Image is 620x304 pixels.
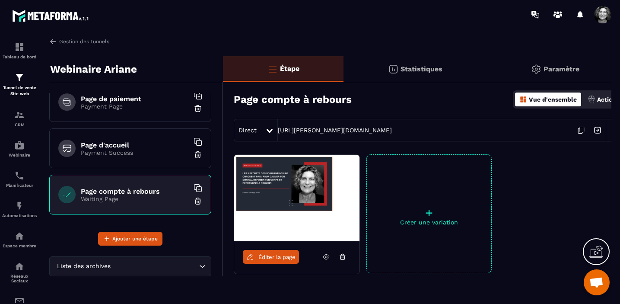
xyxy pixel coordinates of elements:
img: trash [194,197,202,205]
h6: Page compte à rebours [81,187,189,195]
a: Éditer la page [243,250,299,264]
span: Direct [238,127,257,134]
p: Planificateur [2,183,37,188]
img: bars-o.4a397970.svg [267,64,278,74]
img: image [234,155,359,241]
a: formationformationCRM [2,103,37,134]
p: Statistiques [401,65,442,73]
a: formationformationTableau de bord [2,35,37,66]
a: automationsautomationsEspace membre [2,224,37,255]
a: social-networksocial-networkRéseaux Sociaux [2,255,37,290]
img: dashboard-orange.40269519.svg [519,96,527,103]
div: Ouvrir le chat [584,269,610,295]
p: Tableau de bord [2,54,37,59]
span: Ajouter une étape [112,234,158,243]
a: formationformationTunnel de vente Site web [2,66,37,103]
h6: Page de paiement [81,95,189,103]
a: Gestion des tunnels [49,38,109,45]
p: Webinaire Ariane [50,61,137,78]
img: actions.d6e523a2.png [588,96,595,103]
h6: Page d'accueil [81,141,189,149]
img: scheduler [14,170,25,181]
img: arrow-next.bcc2205e.svg [589,122,606,138]
p: CRM [2,122,37,127]
a: automationsautomationsWebinaire [2,134,37,164]
p: Créer une variation [367,219,491,226]
p: Réseaux Sociaux [2,274,37,283]
img: trash [194,104,202,113]
img: automations [14,201,25,211]
img: formation [14,110,25,120]
p: Payment Page [81,103,189,110]
input: Search for option [112,262,197,271]
button: Ajouter une étape [98,232,162,246]
a: automationsautomationsAutomatisations [2,194,37,224]
img: automations [14,140,25,150]
img: automations [14,231,25,241]
a: [URL][PERSON_NAME][DOMAIN_NAME] [278,127,392,134]
p: Vue d'ensemble [529,96,577,103]
p: Webinaire [2,153,37,157]
p: Étape [280,64,299,73]
p: + [367,207,491,219]
img: trash [194,150,202,159]
img: social-network [14,261,25,272]
span: Éditer la page [258,254,296,260]
p: Payment Success [81,149,189,156]
img: arrow [49,38,57,45]
a: schedulerschedulerPlanificateur [2,164,37,194]
img: setting-gr.5f69749f.svg [531,64,541,74]
p: Paramètre [544,65,579,73]
p: Tunnel de vente Site web [2,85,37,97]
p: Automatisations [2,213,37,218]
img: formation [14,72,25,83]
p: Actions [597,96,619,103]
h3: Page compte à rebours [234,93,352,106]
p: Espace membre [2,243,37,248]
img: stats.20deebd0.svg [388,64,398,74]
p: Waiting Page [81,195,189,202]
img: formation [14,42,25,52]
div: Search for option [49,256,211,276]
img: logo [12,8,90,23]
span: Liste des archives [55,262,112,271]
